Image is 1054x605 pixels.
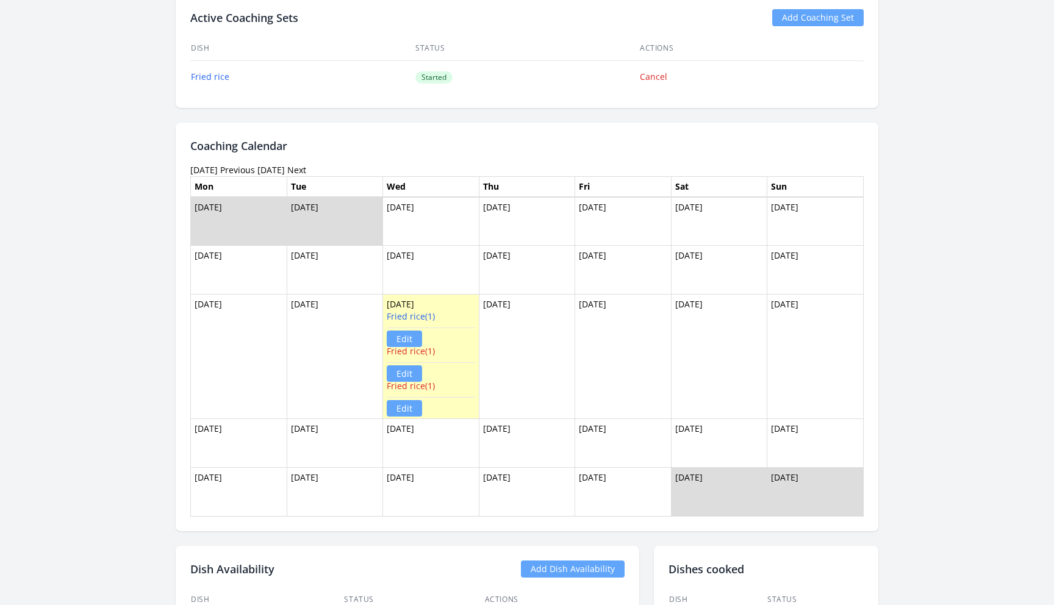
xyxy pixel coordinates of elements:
[671,295,767,419] td: [DATE]
[383,419,479,468] td: [DATE]
[190,164,218,176] time: [DATE]
[639,36,864,61] th: Actions
[220,164,255,176] a: Previous
[669,560,864,578] h2: Dishes cooked
[191,419,287,468] td: [DATE]
[191,246,287,295] td: [DATE]
[191,197,287,246] td: [DATE]
[287,176,383,197] th: Tue
[387,380,435,392] a: Fried rice(1)
[479,246,575,295] td: [DATE]
[767,419,864,468] td: [DATE]
[767,295,864,419] td: [DATE]
[190,137,864,154] h2: Coaching Calendar
[767,197,864,246] td: [DATE]
[767,468,864,517] td: [DATE]
[287,246,383,295] td: [DATE]
[671,246,767,295] td: [DATE]
[671,197,767,246] td: [DATE]
[190,560,274,578] h2: Dish Availability
[383,468,479,517] td: [DATE]
[521,560,625,578] a: Add Dish Availability
[387,400,422,417] a: Edit
[191,468,287,517] td: [DATE]
[383,176,479,197] th: Wed
[772,9,864,26] a: Add Coaching Set
[387,310,435,322] a: Fried rice(1)
[575,197,672,246] td: [DATE]
[671,468,767,517] td: [DATE]
[575,246,672,295] td: [DATE]
[415,36,639,61] th: Status
[383,295,479,419] td: [DATE]
[671,176,767,197] th: Sat
[190,9,298,26] h2: Active Coaching Sets
[479,468,575,517] td: [DATE]
[575,419,672,468] td: [DATE]
[287,468,383,517] td: [DATE]
[640,71,667,82] a: Cancel
[383,246,479,295] td: [DATE]
[287,164,306,176] a: Next
[387,365,422,382] a: Edit
[287,295,383,419] td: [DATE]
[415,71,453,84] span: Started
[767,176,864,197] th: Sun
[387,331,422,347] a: Edit
[479,419,575,468] td: [DATE]
[575,295,672,419] td: [DATE]
[575,176,672,197] th: Fri
[191,295,287,419] td: [DATE]
[575,468,672,517] td: [DATE]
[287,419,383,468] td: [DATE]
[287,197,383,246] td: [DATE]
[257,164,285,176] a: [DATE]
[479,176,575,197] th: Thu
[383,197,479,246] td: [DATE]
[387,345,435,357] a: Fried rice(1)
[191,176,287,197] th: Mon
[191,71,229,82] a: Fried rice
[671,419,767,468] td: [DATE]
[190,36,415,61] th: Dish
[479,197,575,246] td: [DATE]
[767,246,864,295] td: [DATE]
[479,295,575,419] td: [DATE]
